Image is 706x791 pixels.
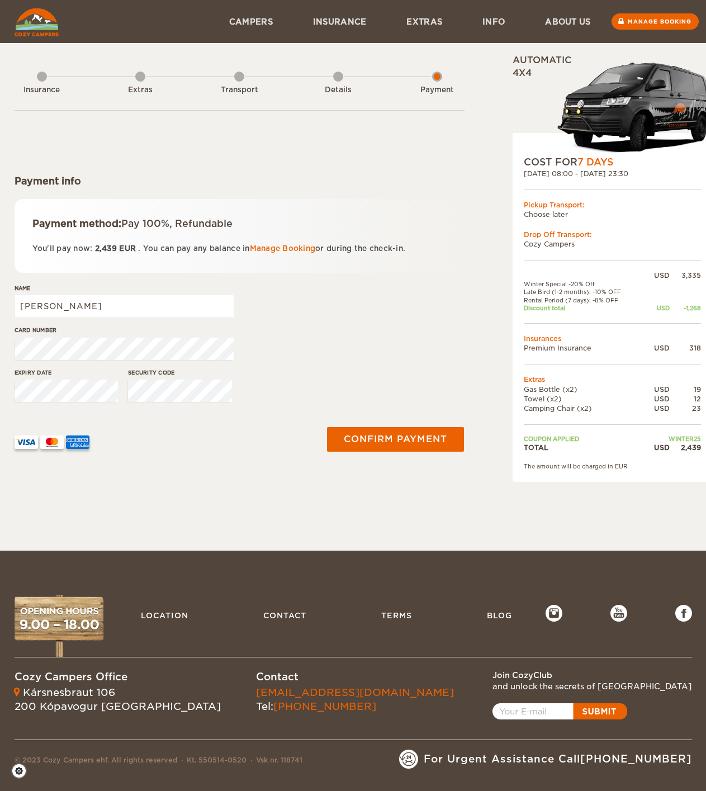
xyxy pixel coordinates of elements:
td: Insurances [524,334,701,343]
div: © 2023 Cozy Campers ehf. All rights reserved Kt. 550514-0520 Vsk nr. 118741 [15,755,302,769]
div: Details [307,85,369,96]
div: 3,335 [670,271,701,280]
div: Insurance [11,85,73,96]
span: 7 Days [577,157,613,168]
div: USD [643,304,669,312]
td: Gas Bottle (x2) [524,385,643,394]
a: Open popup [492,703,627,719]
div: USD [643,271,669,280]
a: Blog [481,605,518,626]
div: Pickup Transport: [524,200,701,210]
td: Late Bird (1-2 months): -10% OFF [524,288,643,296]
button: Confirm payment [327,427,464,452]
div: Tel: [256,685,454,714]
a: [PHONE_NUMBER] [580,753,692,765]
td: TOTAL [524,443,643,452]
div: 23 [670,404,701,413]
span: Pay 100%, Refundable [121,218,233,229]
span: For Urgent Assistance Call [424,752,692,766]
div: Extras [110,85,171,96]
td: Choose later [524,210,701,219]
td: Rental Period (7 days): -8% OFF [524,296,643,304]
a: Terms [376,605,418,626]
td: Discount total [524,304,643,312]
div: Cozy Campers Office [15,670,221,684]
div: 12 [670,394,701,404]
td: Winter Special -20% Off [524,280,643,288]
td: Extras [524,375,701,384]
td: Coupon applied [524,435,643,443]
td: WINTER25 [643,435,700,443]
td: Towel (x2) [524,394,643,404]
div: Drop Off Transport: [524,230,701,239]
div: [DATE] 08:00 - [DATE] 23:30 [524,169,701,178]
td: Cozy Campers [524,239,701,249]
label: Name [15,284,234,292]
div: The amount will be charged in EUR [524,462,701,470]
div: Join CozyClub [492,670,692,681]
a: Location [135,605,194,626]
a: Manage booking [612,13,699,30]
div: 2,439 [670,443,701,452]
div: USD [643,404,669,413]
div: USD [643,385,669,394]
label: Expiry date [15,368,119,377]
div: Kársnesbraut 106 200 Kópavogur [GEOGRAPHIC_DATA] [15,685,221,714]
p: You'll pay now: . You can pay any balance in or during the check-in. [32,242,447,255]
div: USD [643,394,669,404]
div: Payment info [15,174,465,188]
a: Manage Booking [250,244,316,253]
a: Contact [258,605,312,626]
a: Cookie settings [11,763,34,779]
img: AMEX [66,435,89,449]
div: COST FOR [524,155,701,169]
div: Payment [406,85,468,96]
img: mastercard [40,435,64,449]
a: [PHONE_NUMBER] [273,700,376,712]
td: Premium Insurance [524,343,643,353]
div: and unlock the secrets of [GEOGRAPHIC_DATA] [492,681,692,692]
div: USD [643,343,669,353]
div: Contact [256,670,454,684]
span: EUR [119,244,136,253]
div: USD [643,443,669,452]
label: Card number [15,326,234,334]
div: Transport [209,85,270,96]
div: 19 [670,385,701,394]
a: [EMAIL_ADDRESS][DOMAIN_NAME] [256,686,454,698]
label: Security code [128,368,232,377]
img: VISA [15,435,38,449]
span: 2,439 [95,244,117,253]
div: Payment method: [32,217,447,230]
div: -1,268 [670,304,701,312]
img: Cozy Campers [15,8,59,36]
div: 318 [670,343,701,353]
td: Camping Chair (x2) [524,404,643,413]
